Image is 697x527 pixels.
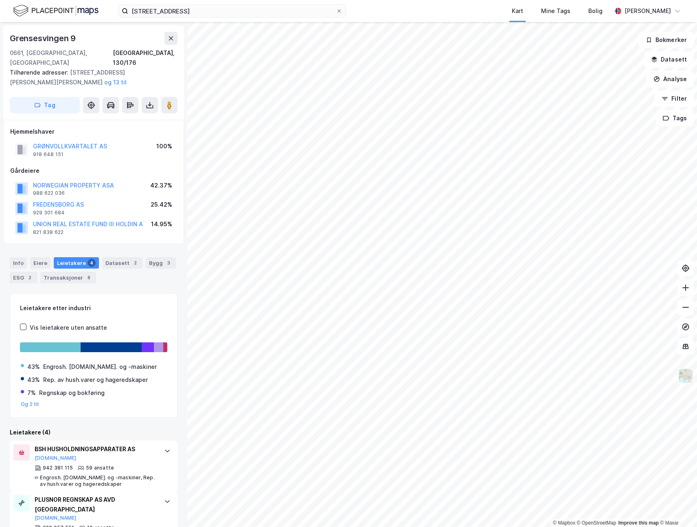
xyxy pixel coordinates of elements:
div: 2 [26,273,34,282]
div: Datasett [102,257,142,269]
a: OpenStreetMap [577,520,616,526]
div: Engrosh. [DOMAIN_NAME]. og -maskiner, Rep. av hush.varer og hageredskaper [40,474,156,487]
div: Vis leietakere uten ansatte [30,323,107,333]
div: Transaksjoner [40,272,96,283]
div: 918 648 151 [33,151,64,158]
button: Datasett [644,51,694,68]
a: Improve this map [618,520,659,526]
button: Analyse [647,71,694,87]
div: 8 [85,273,93,282]
div: 988 622 036 [33,190,65,196]
div: 42.37% [150,181,172,190]
button: Tags [656,110,694,126]
div: Bygg [146,257,176,269]
div: 43% [27,362,40,372]
div: 942 381 115 [43,465,73,471]
div: 7% [27,388,36,398]
div: Kart [512,6,523,16]
button: Filter [655,90,694,107]
div: Mine Tags [541,6,570,16]
div: Rep. av hush.varer og hageredskaper [43,375,148,385]
div: Bolig [588,6,603,16]
img: Z [678,368,693,384]
div: Leietakere (4) [10,428,178,437]
div: 929 301 684 [33,209,65,216]
div: Leietakere etter industri [20,303,167,313]
button: [DOMAIN_NAME] [35,515,77,521]
div: ESG [10,272,37,283]
div: 821 838 622 [33,229,64,236]
div: Regnskap og bokføring [39,388,105,398]
div: Engrosh. [DOMAIN_NAME]. og -maskiner [43,362,157,372]
div: [PERSON_NAME] [625,6,671,16]
div: 43% [27,375,40,385]
div: Info [10,257,27,269]
button: Bokmerker [639,32,694,48]
div: 14.95% [151,219,172,229]
div: Leietakere [54,257,99,269]
button: [DOMAIN_NAME] [35,455,77,461]
div: 4 [88,259,96,267]
div: PLUSNOR REGNSKAP AS AVD [GEOGRAPHIC_DATA] [35,495,156,514]
div: 25.42% [151,200,172,209]
a: Mapbox [553,520,575,526]
div: 59 ansatte [86,465,114,471]
div: [GEOGRAPHIC_DATA], 130/176 [113,48,178,68]
input: Søk på adresse, matrikkel, gårdeiere, leietakere eller personer [128,5,336,17]
div: Gårdeiere [10,166,177,176]
span: Tilhørende adresser: [10,69,70,76]
div: 0661, [GEOGRAPHIC_DATA], [GEOGRAPHIC_DATA] [10,48,113,68]
button: Og 2 til [21,401,39,408]
button: Tag [10,97,80,113]
div: Grensesvingen 9 [10,32,77,45]
div: BSH HUSHOLDNINGSAPPARATER AS [35,444,156,454]
iframe: Chat Widget [656,488,697,527]
div: Eiere [30,257,50,269]
div: Kontrollprogram for chat [656,488,697,527]
div: Hjemmelshaver [10,127,177,137]
div: 3 [164,259,173,267]
div: 100% [156,141,172,151]
div: 2 [131,259,139,267]
div: [STREET_ADDRESS][PERSON_NAME][PERSON_NAME] [10,68,171,87]
img: logo.f888ab2527a4732fd821a326f86c7f29.svg [13,4,99,18]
